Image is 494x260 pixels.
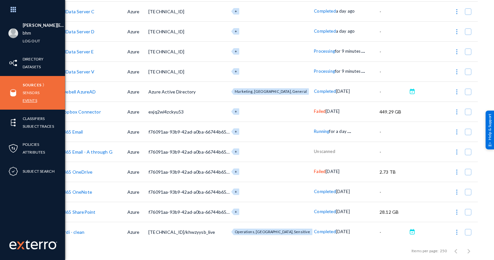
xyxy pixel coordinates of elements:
[59,9,94,14] a: BHData Server C
[380,102,407,122] td: 449.29 GB
[235,9,237,13] span: +
[23,22,65,29] li: [PERSON_NAME][EMAIL_ADDRESS][PERSON_NAME][DOMAIN_NAME]
[486,111,494,149] div: Help & Support
[454,49,460,55] img: icon-more.svg
[347,126,349,134] span: .
[488,142,492,146] img: help_support.svg
[59,209,95,215] a: O365 SharePoint
[23,29,31,37] a: bhm
[17,242,25,249] img: exterro-logo.svg
[23,63,41,70] a: Datasets
[454,189,460,195] img: icon-more.svg
[454,8,460,15] img: icon-more.svg
[148,69,184,74] span: [TECHNICAL_ID]
[380,122,407,142] td: -
[335,69,360,74] span: for 9 minutes
[235,49,237,53] span: +
[127,81,148,102] td: Azure
[380,182,407,202] td: -
[314,189,336,194] span: Completed
[314,109,326,114] span: Failed
[23,148,45,156] a: Attributes
[59,29,94,34] a: BHData Server D
[454,229,460,235] img: icon-more.svg
[449,244,462,257] button: Previous page
[59,129,83,135] a: O365 Email
[148,9,184,14] span: [TECHNICAL_ID]
[235,230,310,234] span: Operations, [GEOGRAPHIC_DATA], Sensitive
[335,49,360,54] span: for 9 minutes
[314,49,335,54] span: Processing
[362,66,364,74] span: .
[380,202,407,222] td: 28.12 GB
[8,28,18,38] img: blank-profile-picture.png
[336,189,350,194] span: [DATE]
[235,29,237,33] span: +
[59,69,94,74] a: BHData Server V
[454,169,460,175] img: icon-more.svg
[148,49,184,54] span: [TECHNICAL_ID]
[235,190,237,194] span: +
[380,1,407,21] td: -
[127,162,148,182] td: Azure
[336,8,355,14] span: a day ago
[380,81,407,102] td: -
[235,210,237,214] span: +
[380,162,407,182] td: 2.73 TB
[454,69,460,75] img: icon-more.svg
[314,169,326,174] span: Failed
[8,144,18,153] img: icon-policies.svg
[59,149,113,155] a: O365 Email - A through G
[336,28,355,34] span: a day ago
[380,142,407,162] td: -
[23,55,43,63] a: Directory
[314,89,336,94] span: Completed
[314,149,335,154] span: Unscanned
[127,61,148,81] td: Azure
[148,229,215,235] span: [TECHNICAL_ID]/khwzyysb_live
[235,169,237,174] span: +
[148,89,196,94] span: Azure Active Directory
[454,129,460,135] img: icon-more.svg
[380,222,407,242] td: -
[454,109,460,115] img: icon-more.svg
[454,89,460,95] img: icon-more.svg
[23,97,37,104] a: Events
[235,129,237,134] span: +
[9,240,57,249] img: exterro-work-mark.svg
[127,222,148,242] td: Azure
[59,229,84,235] a: Yardi - clean
[235,109,237,114] span: +
[314,28,336,34] span: Completed
[23,37,40,45] a: Log out
[59,189,92,195] a: O365 OneNote
[148,169,237,175] span: f76091aa-93b9-42ad-a0ba-66744b65c468
[23,123,54,130] a: Subject Traces
[350,126,351,134] span: .
[336,209,350,214] span: [DATE]
[8,58,18,68] img: icon-inventory.svg
[23,115,45,122] a: Classifiers
[361,66,362,74] span: .
[314,129,329,134] span: Running
[326,109,339,114] span: [DATE]
[148,149,237,155] span: f76091aa-93b9-42ad-a0ba-66744b65c468
[127,102,148,122] td: Azure
[380,41,407,61] td: -
[148,209,237,215] span: f76091aa-93b9-42ad-a0ba-66744b65c468
[362,46,364,54] span: .
[412,248,438,254] div: Items per page:
[59,89,96,94] a: Divebell AzureAD
[8,167,18,176] img: icon-compliance.svg
[314,229,336,234] span: Completed
[235,149,237,154] span: +
[8,88,18,98] img: icon-sources.svg
[127,142,148,162] td: Azure
[440,248,447,254] div: 250
[4,3,23,16] img: app launcher
[364,46,365,54] span: .
[23,168,55,175] a: Subject Search
[336,89,350,94] span: [DATE]
[59,169,92,175] a: O365 OneDrive
[454,28,460,35] img: icon-more.svg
